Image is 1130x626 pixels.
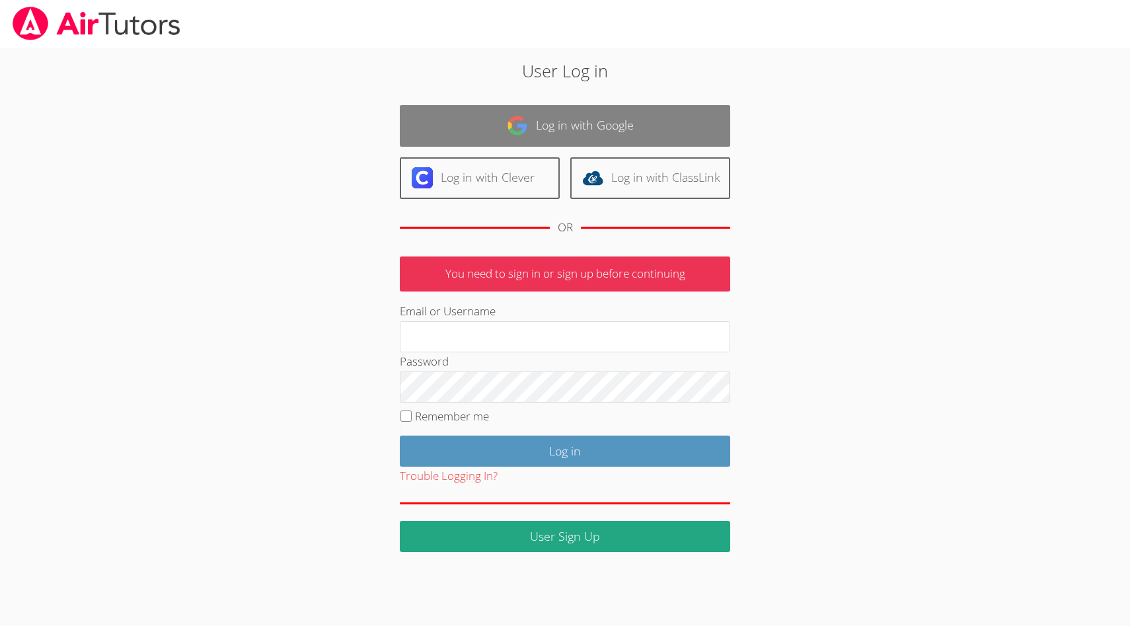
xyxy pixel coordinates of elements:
[400,436,730,467] input: Log in
[558,218,573,237] div: OR
[415,409,489,424] label: Remember me
[400,157,560,199] a: Log in with Clever
[400,354,449,369] label: Password
[260,58,870,83] h2: User Log in
[400,467,498,486] button: Trouble Logging In?
[582,167,603,188] img: classlink-logo-d6bb404cc1216ec64c9a2012d9dc4662098be43eaf13dc465df04b49fa7ab582.svg
[11,7,182,40] img: airtutors_banner-c4298cdbf04f3fff15de1276eac7730deb9818008684d7c2e4769d2f7ddbe033.png
[507,115,528,136] img: google-logo-50288ca7cdecda66e5e0955fdab243c47b7ad437acaf1139b6f446037453330a.svg
[400,521,730,552] a: User Sign Up
[400,256,730,292] p: You need to sign in or sign up before continuing
[400,303,496,319] label: Email or Username
[570,157,730,199] a: Log in with ClassLink
[412,167,433,188] img: clever-logo-6eab21bc6e7a338710f1a6ff85c0baf02591cd810cc4098c63d3a4b26e2feb20.svg
[400,105,730,147] a: Log in with Google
